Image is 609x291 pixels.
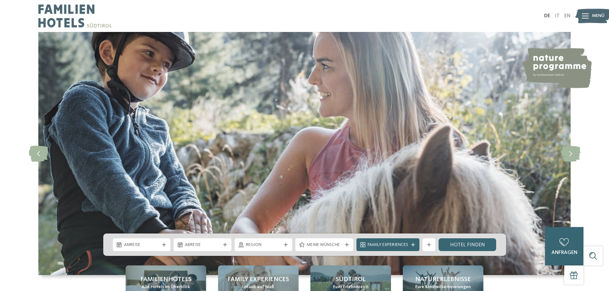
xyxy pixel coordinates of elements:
a: anfragen [545,227,583,265]
span: Euer Erlebnisreich [333,284,369,290]
span: Naturerlebnisse [415,275,471,284]
span: Urlaub auf Maß [242,284,274,290]
img: nature programme by Familienhotels Südtirol [521,48,592,88]
a: DE [544,13,550,19]
span: Anreise [124,242,160,248]
span: Menü [592,13,605,19]
span: Alle Hotels im Überblick [142,284,190,290]
span: anfragen [551,250,577,255]
a: Hotel finden [439,238,496,251]
span: Family Experiences [228,275,289,284]
span: Südtirol [336,275,366,284]
span: Familienhotels [140,275,191,284]
a: EN [564,13,571,19]
span: Family Experiences [368,242,408,248]
a: IT [555,13,559,19]
img: Familienhotels Südtirol: The happy family places [38,32,571,275]
span: Eure Kindheitserinnerungen [415,284,471,290]
span: Meine Wünsche [307,242,342,248]
span: Abreise [185,242,220,248]
span: Region [246,242,281,248]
